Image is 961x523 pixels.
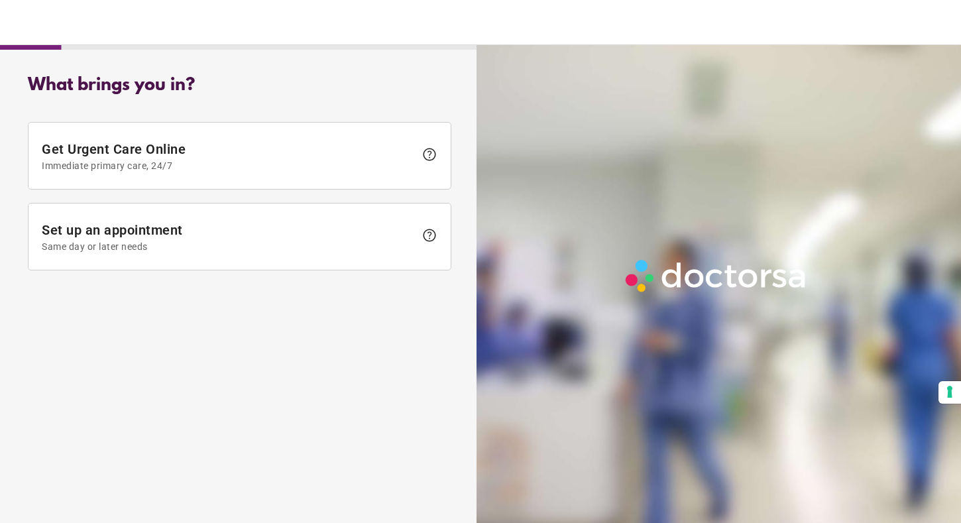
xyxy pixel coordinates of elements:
div: What brings you in? [28,76,451,95]
span: help [422,146,437,162]
img: Logo-Doctorsa-trans-White-partial-flat.png [620,255,813,298]
span: help [422,227,437,243]
span: Same day or later needs [42,241,415,252]
button: Your consent preferences for tracking technologies [938,381,961,404]
span: Immediate primary care, 24/7 [42,160,415,171]
span: Get Urgent Care Online [42,141,415,171]
span: Set up an appointment [42,222,415,252]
